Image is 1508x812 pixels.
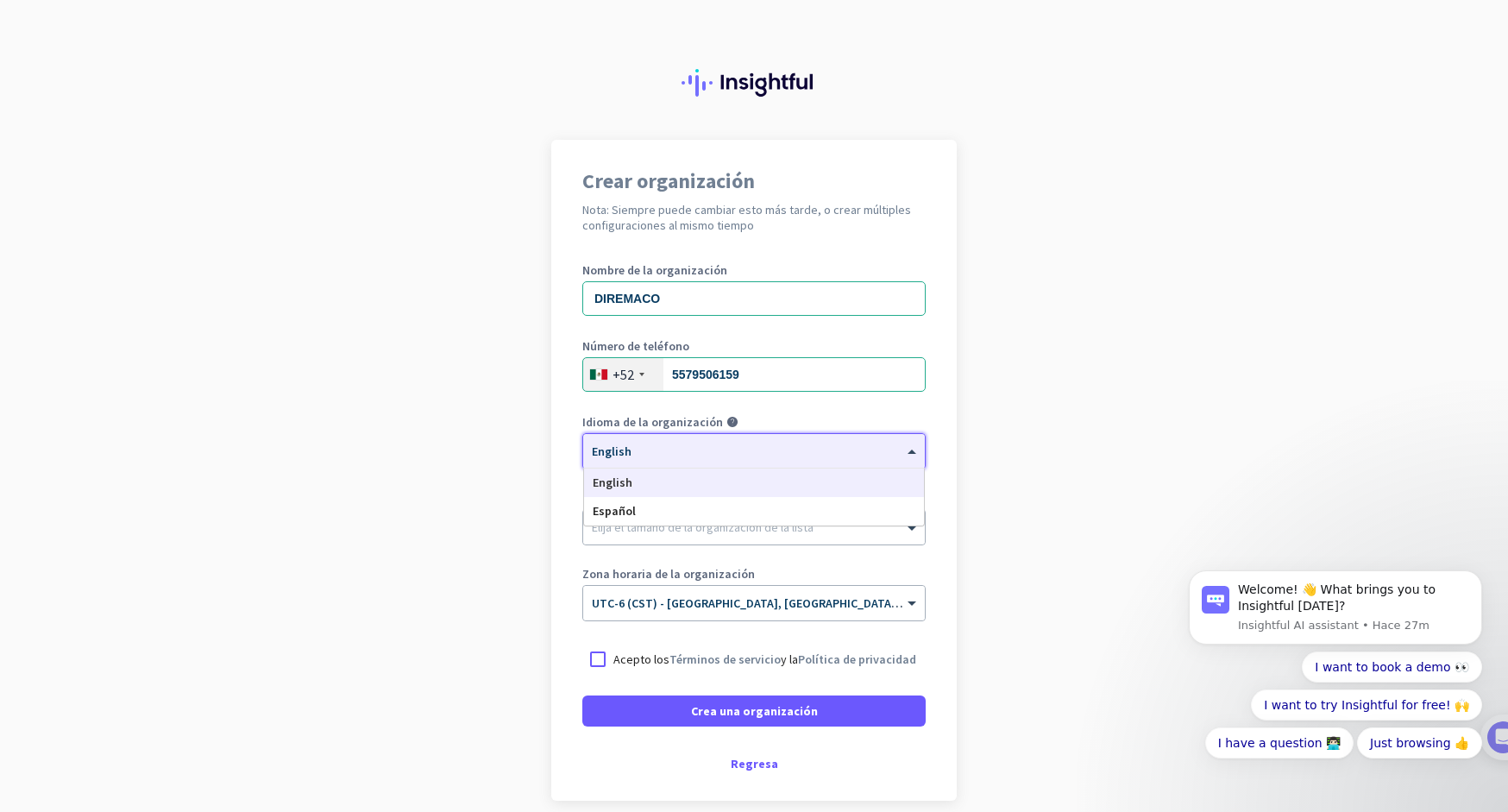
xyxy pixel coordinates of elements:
label: Tamaño de la organización (opcional) [582,492,926,504]
a: Términos de servicio [669,651,781,667]
i: help [726,416,738,428]
iframe: Intercom notifications mensaje [1163,437,1508,803]
h1: Crear organización [582,171,926,192]
label: Número de teléfono [582,340,926,352]
span: Español [593,503,636,519]
input: 200 123 4567 [582,357,926,392]
h2: Nota: Siempre puede cambiar esto más tarde, o crear múltiples configuraciones al mismo tiempo [582,202,926,233]
p: Acepto los y la [613,651,916,668]
div: Regresa [582,758,926,770]
a: Política de privacidad [798,651,916,667]
label: Zona horaria de la organización [582,568,926,580]
label: Nombre de la organización [582,264,926,276]
div: +52 [613,366,634,383]
button: Crea una organización [582,696,926,727]
img: Insightful [682,69,826,97]
label: Idioma de la organización [582,416,723,428]
span: English [593,475,632,490]
span: Crea una organización [691,702,818,720]
div: Options List [584,469,924,526]
input: ¿Cuál es el nombre de su empresa? [582,281,926,316]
